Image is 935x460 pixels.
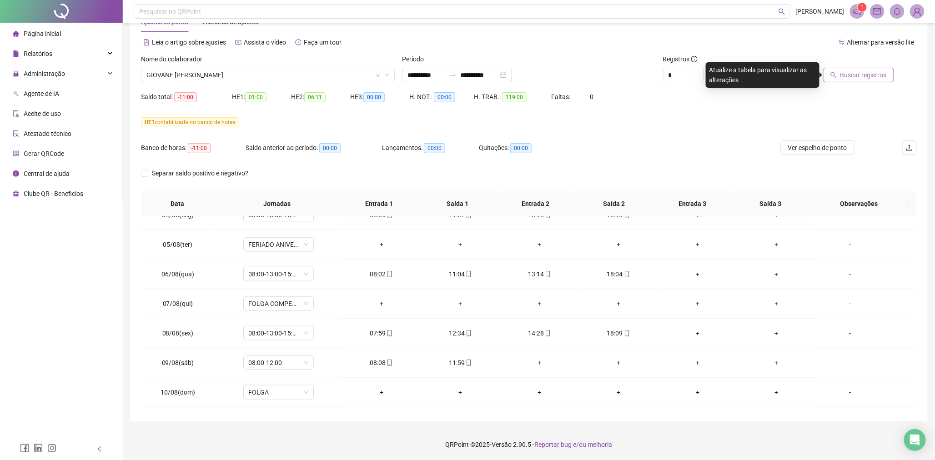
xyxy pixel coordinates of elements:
span: home [13,30,19,37]
div: - [824,328,877,338]
div: 08:02 [349,269,414,279]
div: H. NOT.: [409,92,474,102]
div: + [665,387,730,397]
th: Saída 2 [575,191,653,216]
div: 11:04 [428,269,493,279]
div: + [665,328,730,338]
div: 13:14 [508,269,572,279]
img: 84372 [910,5,924,18]
span: Leia o artigo sobre ajustes [152,39,226,46]
div: + [744,328,809,338]
div: + [428,299,493,309]
span: 05/08(ter) [163,241,193,248]
div: + [349,387,414,397]
span: 08:00-12:00 [249,356,308,370]
div: 18:09 [586,328,651,338]
div: + [744,358,809,368]
span: linkedin [34,444,43,453]
div: + [744,269,809,279]
span: Página inicial [24,30,61,37]
span: mobile [465,360,472,366]
sup: 1 [858,3,867,12]
span: Faça um tour [304,39,342,46]
span: Ver espelho de ponto [788,143,847,153]
span: mobile [465,271,472,277]
div: HE 1: [232,92,291,102]
span: mobile [544,271,551,277]
span: history [295,39,302,45]
div: + [665,269,730,279]
div: + [665,358,730,368]
div: + [508,299,572,309]
div: HE 2: [291,92,350,102]
div: + [744,299,809,309]
span: Atestado técnico [24,130,71,137]
div: - [824,299,877,309]
span: Faltas: [551,93,572,100]
span: Gerar QRCode [24,150,64,157]
div: 11:59 [428,358,493,368]
span: 00:00 [319,143,341,153]
label: Período [402,54,430,64]
span: Aceite de uso [24,110,61,117]
div: 08:08 [349,358,414,368]
div: 07:59 [349,328,414,338]
span: filter [375,72,381,78]
div: - [824,240,877,250]
div: + [586,299,651,309]
span: swap-right [449,71,457,79]
span: swap [839,39,845,45]
span: 00:00 [510,143,532,153]
span: 07/08(qui) [163,300,193,307]
div: 18:04 [586,269,651,279]
span: 1 [860,4,864,10]
span: to [449,71,457,79]
span: info-circle [691,56,698,62]
th: Observações [809,191,909,216]
span: Administração [24,70,65,77]
span: Registros [663,54,698,64]
span: Central de ajuda [24,170,70,177]
span: Versão [492,441,512,448]
span: left [96,446,103,452]
div: + [665,240,730,250]
span: 06:11 [304,92,326,102]
span: FERIADO ANIVERSÁRIO DA CIDADE DE RIO VERDE [249,238,308,251]
th: Entrada 2 [497,191,575,216]
div: + [586,240,651,250]
span: bell [893,7,901,15]
div: Quitações: [479,143,570,153]
div: Saldo anterior ao período: [246,143,382,153]
span: solution [13,130,19,137]
span: 119:00 [502,92,527,102]
span: file [13,50,19,57]
div: + [428,240,493,250]
span: GIOVANE JUNIO ALVES VIANA [146,68,389,82]
th: Jornadas [214,191,340,216]
span: mobile [623,330,630,336]
span: mail [873,7,881,15]
span: mobile [386,360,393,366]
th: Entrada 1 [340,191,418,216]
span: mobile [386,271,393,277]
span: Buscar registros [840,70,887,80]
span: 08/08(sex) [162,330,194,337]
span: Relatórios [24,50,52,57]
span: youtube [235,39,241,45]
span: 00:00 [424,143,445,153]
span: 00:00 [363,92,385,102]
th: Saída 1 [418,191,497,216]
div: + [508,358,572,368]
div: + [586,387,651,397]
div: Open Intercom Messenger [904,429,926,451]
span: instagram [47,444,56,453]
span: notification [853,7,861,15]
div: + [508,240,572,250]
div: + [744,387,809,397]
span: Agente de IA [24,90,59,97]
div: + [508,387,572,397]
div: 12:34 [428,328,493,338]
span: [PERSON_NAME] [796,6,845,16]
span: FOLGA COMPENSATÓRIA [249,297,308,310]
span: search [779,8,785,15]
